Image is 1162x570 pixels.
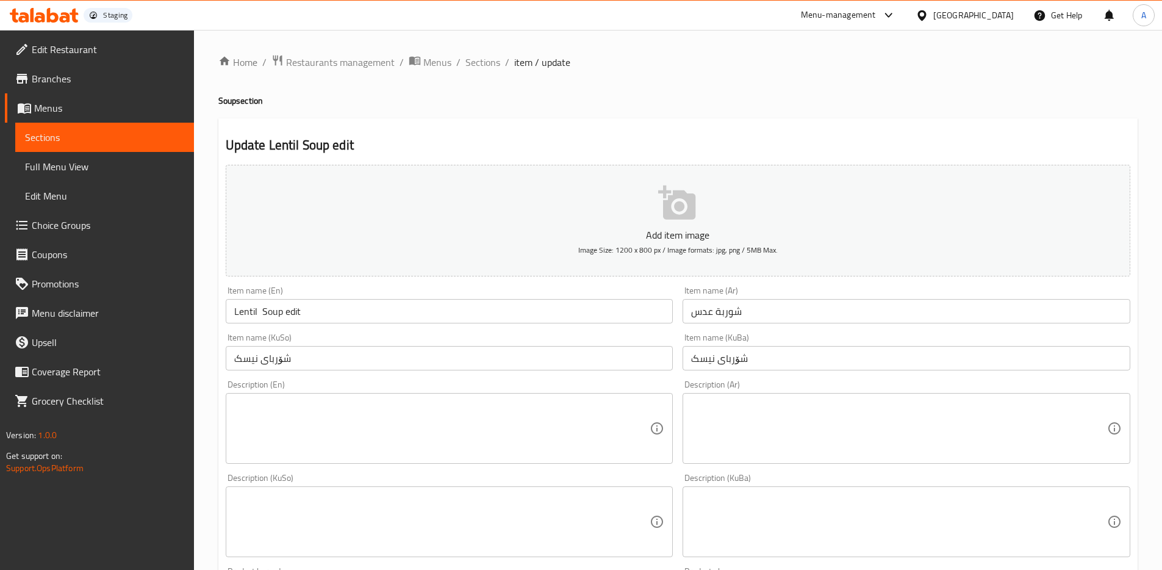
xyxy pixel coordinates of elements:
a: Branches [5,64,194,93]
a: Menus [5,93,194,123]
span: Edit Restaurant [32,42,184,57]
a: Edit Restaurant [5,35,194,64]
input: Enter name En [226,299,673,323]
a: Choice Groups [5,211,194,240]
li: / [262,55,267,70]
a: Restaurants management [271,54,395,70]
span: Get support on: [6,448,62,464]
a: Support.OpsPlatform [6,460,84,476]
span: Menus [423,55,451,70]
a: Menus [409,54,451,70]
p: Add item image [245,228,1111,242]
span: Upsell [32,335,184,350]
a: Upsell [5,328,194,357]
input: Enter name KuBa [683,346,1130,370]
a: Grocery Checklist [5,386,194,416]
a: Coverage Report [5,357,194,386]
span: 1.0.0 [38,427,57,443]
span: Menus [34,101,184,115]
span: Branches [32,71,184,86]
a: Edit Menu [15,181,194,211]
input: Enter name Ar [683,299,1130,323]
h2: Update Lentil Soup edit [226,136,1130,154]
span: Choice Groups [32,218,184,233]
a: Sections [465,55,500,70]
input: Enter name KuSo [226,346,673,370]
span: Edit Menu [25,189,184,203]
div: Menu-management [801,8,876,23]
h4: Soup section [218,95,1138,107]
a: Sections [15,123,194,152]
li: / [456,55,461,70]
span: Menu disclaimer [32,306,184,320]
div: Staging [103,10,127,20]
span: Coupons [32,247,184,262]
span: Promotions [32,276,184,291]
a: Coupons [5,240,194,269]
span: Sections [25,130,184,145]
div: [GEOGRAPHIC_DATA] [933,9,1014,22]
a: Menu disclaimer [5,298,194,328]
button: Add item imageImage Size: 1200 x 800 px / Image formats: jpg, png / 5MB Max. [226,165,1130,276]
span: item / update [514,55,570,70]
a: Promotions [5,269,194,298]
li: / [400,55,404,70]
span: Full Menu View [25,159,184,174]
li: / [505,55,509,70]
span: Image Size: 1200 x 800 px / Image formats: jpg, png / 5MB Max. [578,243,778,257]
a: Full Menu View [15,152,194,181]
span: A [1141,9,1146,22]
span: Coverage Report [32,364,184,379]
span: Version: [6,427,36,443]
nav: breadcrumb [218,54,1138,70]
a: Home [218,55,257,70]
span: Restaurants management [286,55,395,70]
span: Grocery Checklist [32,394,184,408]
